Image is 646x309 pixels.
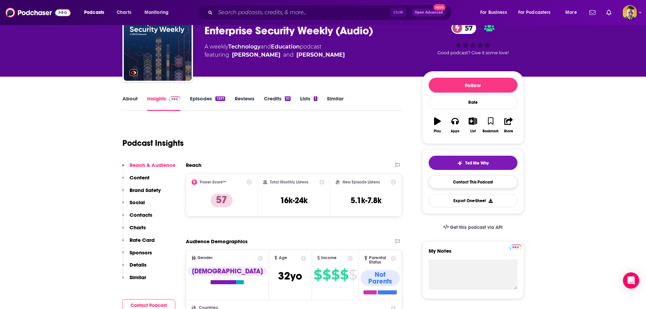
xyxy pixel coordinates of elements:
[340,269,348,280] span: $
[483,129,498,133] div: Bookmark
[279,256,287,260] span: Age
[342,180,380,185] h2: New Episode Listens
[203,5,458,20] div: Search podcasts, credits, & more...
[122,262,146,274] button: Details
[500,113,517,137] button: Share
[190,95,225,111] a: Episodes1337
[79,7,113,18] button: open menu
[270,180,308,185] h2: Total Monthly Listens
[622,5,637,20] span: Logged in as JohnMoore
[451,129,459,133] div: Apps
[565,8,577,17] span: More
[215,7,390,18] input: Search podcasts, credits, & more...
[271,43,300,50] a: Education
[188,267,267,276] div: [DEMOGRAPHIC_DATA]
[200,180,226,185] h2: Power Score™
[429,78,517,93] button: Follow
[518,8,551,17] span: For Podcasters
[433,4,446,11] span: New
[429,156,517,170] button: tell me why sparkleTell Me Why
[124,13,192,81] img: Enterprise Security Weekly (Audio)
[84,8,104,17] span: Podcasts
[327,95,344,111] a: Similar
[314,269,322,280] span: $
[623,272,639,289] div: Open Intercom Messenger
[475,7,515,18] button: open menu
[470,129,476,133] div: List
[604,7,614,18] a: Show notifications dropdown
[130,212,152,218] p: Contacts
[260,43,271,50] span: and
[122,199,145,212] button: Social
[140,7,177,18] button: open menu
[215,96,225,101] div: 1337
[351,195,381,206] h3: 5.1k-7.8k
[561,7,585,18] button: open menu
[322,269,331,280] span: $
[130,162,175,168] p: Reach & Audience
[122,187,161,199] button: Brand Safety
[130,274,146,281] p: Similar
[122,249,152,262] button: Sponsors
[197,256,213,260] span: Gender
[130,249,152,256] p: Sponsors
[480,8,507,17] span: For Business
[122,224,146,237] button: Charts
[504,129,513,133] div: Share
[514,7,561,18] button: open menu
[510,245,522,250] img: Podchaser Pro
[465,160,489,166] span: Tell Me Why
[300,95,317,111] a: Lists1
[232,51,280,59] a: Tyler Shields
[147,95,181,111] a: InsightsPodchaser Pro
[169,96,181,102] img: Podchaser Pro
[450,225,503,230] span: Get this podcast via API
[283,51,294,59] span: and
[122,162,175,174] button: Reach & Audience
[457,160,463,166] img: tell me why sparkle
[429,194,517,207] button: Export One-Sheet
[429,248,517,259] label: My Notes
[122,274,146,287] button: Similar
[390,8,406,17] span: Ctrl K
[429,175,517,189] a: Contact This Podcast
[204,43,345,59] div: A weekly podcast
[434,129,441,133] div: Play
[438,219,508,236] a: Get this podcast via API
[412,8,446,17] button: Open AdvancedNew
[415,11,443,14] span: Open Advanced
[122,174,150,187] button: Content
[331,269,339,280] span: $
[5,6,71,19] img: Podchaser - Follow, Share and Rate Podcasts
[280,195,308,206] h3: 16k-24k
[360,270,400,286] div: Not Parents
[117,8,131,17] span: Charts
[130,174,150,181] p: Content
[130,237,155,243] p: Rate Card
[314,96,317,101] div: 1
[587,7,598,18] a: Show notifications dropdown
[458,22,476,34] span: 57
[130,224,146,231] p: Charts
[446,113,464,137] button: Apps
[422,18,524,60] div: 57Good podcast? Give it some love!
[622,5,637,20] img: User Profile
[122,95,138,111] a: About
[122,138,184,148] h1: Podcast Insights
[369,256,390,265] span: Parental Status
[278,269,302,283] span: 32 yo
[349,269,357,280] span: $
[130,199,145,206] p: Social
[228,43,260,50] a: Technology
[482,113,500,137] button: Bookmark
[622,5,637,20] button: Show profile menu
[186,162,201,168] h2: Reach
[235,95,254,111] a: Reviews
[437,50,509,55] span: Good podcast? Give it some love!
[451,22,476,34] a: 57
[204,51,345,59] span: featuring
[285,96,291,101] div: 10
[429,95,517,109] div: Rate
